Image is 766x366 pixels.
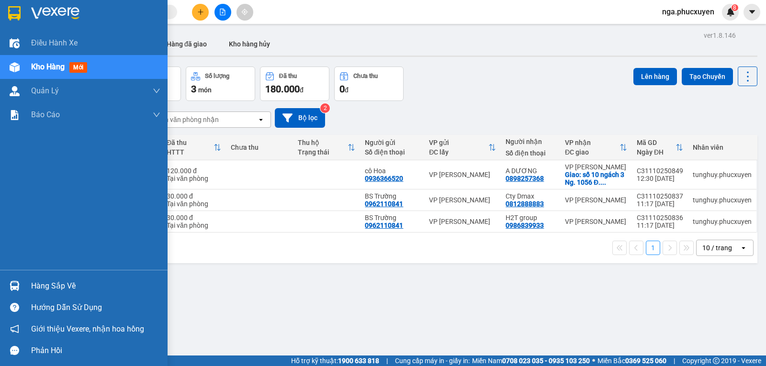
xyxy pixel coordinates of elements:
[10,346,19,355] span: message
[167,214,221,222] div: 30.000 đ
[693,218,752,225] div: tunghuy.phucxuyen
[365,192,419,200] div: BS Trường
[231,144,288,151] div: Chưa thu
[153,111,160,119] span: down
[153,87,160,95] span: down
[506,175,544,182] div: 0898257368
[167,167,221,175] div: 120.000 đ
[241,9,248,15] span: aim
[260,67,329,101] button: Đã thu180.000đ
[704,30,736,41] div: ver 1.8.146
[429,139,488,146] div: VP gửi
[167,192,221,200] div: 30.000 đ
[506,192,555,200] div: Cty Dmax
[646,241,660,255] button: 1
[506,200,544,208] div: 0812888883
[733,4,736,11] span: 8
[10,86,20,96] img: warehouse-icon
[637,192,683,200] div: C31110250837
[740,244,747,252] svg: open
[153,115,219,124] div: Chọn văn phòng nhận
[31,37,78,49] span: Điều hành xe
[472,355,590,366] span: Miền Nam
[637,222,683,229] div: 11:17 [DATE]
[334,67,404,101] button: Chưa thu0đ
[654,6,722,18] span: nga.phucxuyen
[693,144,752,151] div: Nhân viên
[353,73,378,79] div: Chưa thu
[565,171,627,186] div: Giao: số 10 ngách 3 Ng. 1056 Đ. Nguyễn Khoái, Thanh Trì, Hoàng Mai
[560,135,632,160] th: Toggle SortBy
[386,355,388,366] span: |
[429,171,496,178] div: VP [PERSON_NAME]
[186,67,255,101] button: Số lượng3món
[732,4,738,11] sup: 8
[167,175,221,182] div: Tại văn phòng
[265,83,300,95] span: 180.000
[625,357,666,365] strong: 0369 525 060
[600,178,606,186] span: ...
[31,109,60,121] span: Báo cáo
[637,214,683,222] div: C31110250836
[10,38,20,48] img: warehouse-icon
[565,148,620,156] div: ĐC giao
[748,8,756,16] span: caret-down
[726,8,735,16] img: icon-new-feature
[637,148,676,156] div: Ngày ĐH
[597,355,666,366] span: Miền Bắc
[167,139,214,146] div: Đã thu
[429,218,496,225] div: VP [PERSON_NAME]
[10,324,19,333] span: notification
[693,171,752,178] div: tunghuy.phucxuyen
[713,357,720,364] span: copyright
[279,73,297,79] div: Đã thu
[429,148,488,156] div: ĐC lấy
[365,175,403,182] div: 0936366520
[506,167,555,175] div: A DƯƠNG
[365,214,419,222] div: BS Trường
[293,135,360,160] th: Toggle SortBy
[506,222,544,229] div: 0986839933
[338,357,379,365] strong: 1900 633 818
[31,85,59,97] span: Quản Lý
[298,139,348,146] div: Thu hộ
[702,243,732,253] div: 10 / trang
[743,4,760,21] button: caret-down
[198,86,212,94] span: món
[395,355,470,366] span: Cung cấp máy in - giấy in:
[237,4,253,21] button: aim
[10,281,20,291] img: warehouse-icon
[167,148,214,156] div: HTTT
[31,323,144,335] span: Giới thiệu Vexere, nhận hoa hồng
[565,218,627,225] div: VP [PERSON_NAME]
[197,9,204,15] span: plus
[637,167,683,175] div: C31110250849
[162,135,226,160] th: Toggle SortBy
[506,214,555,222] div: H2T group
[365,167,419,175] div: cô Hoa
[298,148,348,156] div: Trạng thái
[565,196,627,204] div: VP [PERSON_NAME]
[257,116,265,123] svg: open
[429,196,496,204] div: VP [PERSON_NAME]
[300,86,304,94] span: đ
[191,83,196,95] span: 3
[339,83,345,95] span: 0
[502,357,590,365] strong: 0708 023 035 - 0935 103 250
[365,139,419,146] div: Người gửi
[31,62,65,71] span: Kho hàng
[506,149,555,157] div: Số điện thoại
[31,279,160,293] div: Hàng sắp về
[275,108,325,128] button: Bộ lọc
[229,40,270,48] span: Kho hàng hủy
[633,68,677,85] button: Lên hàng
[506,138,555,145] div: Người nhận
[31,344,160,358] div: Phản hồi
[693,196,752,204] div: tunghuy.phucxuyen
[637,139,676,146] div: Mã GD
[365,222,403,229] div: 0962110841
[10,110,20,120] img: solution-icon
[219,9,226,15] span: file-add
[31,300,160,315] div: Hướng dẫn sử dụng
[167,200,221,208] div: Tại văn phòng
